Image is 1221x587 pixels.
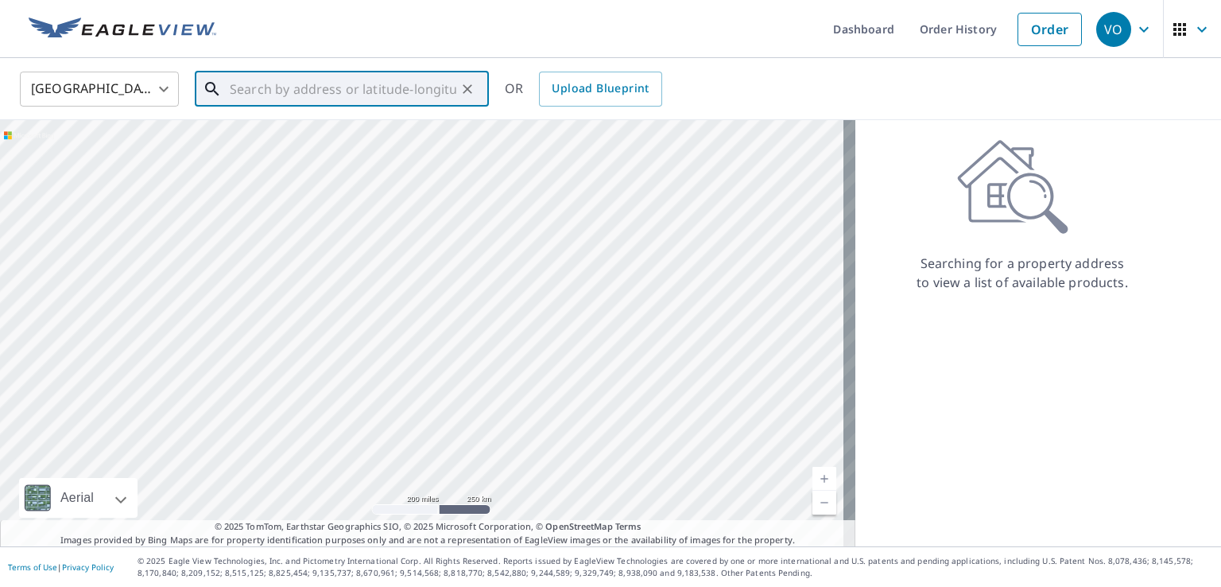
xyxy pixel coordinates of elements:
[230,67,456,111] input: Search by address or latitude-longitude
[615,520,642,532] a: Terms
[812,491,836,515] a: Current Level 5, Zoom Out
[552,79,649,99] span: Upload Blueprint
[539,72,661,107] a: Upload Blueprint
[812,467,836,491] a: Current Level 5, Zoom In
[20,67,179,111] div: [GEOGRAPHIC_DATA]
[1096,12,1131,47] div: VO
[456,78,479,100] button: Clear
[56,478,99,518] div: Aerial
[8,562,57,573] a: Terms of Use
[545,520,612,532] a: OpenStreetMap
[1017,13,1082,46] a: Order
[138,555,1213,579] p: © 2025 Eagle View Technologies, Inc. and Pictometry International Corp. All Rights Reserved. Repo...
[215,520,642,534] span: © 2025 TomTom, Earthstar Geographics SIO, © 2025 Microsoft Corporation, ©
[505,72,662,107] div: OR
[29,17,216,41] img: EV Logo
[916,254,1129,292] p: Searching for a property address to view a list of available products.
[8,562,114,572] p: |
[62,562,114,573] a: Privacy Policy
[19,478,138,518] div: Aerial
